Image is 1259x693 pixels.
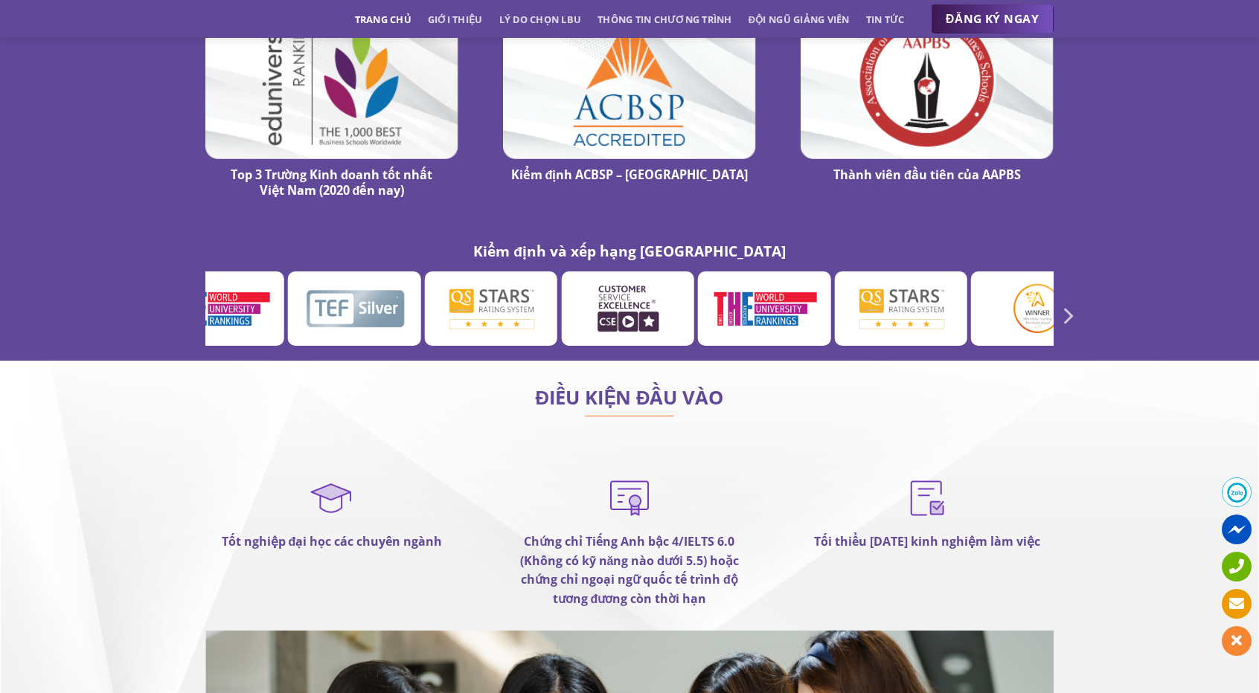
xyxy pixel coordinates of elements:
[428,6,483,33] a: Giới thiệu
[179,301,205,330] button: Previous
[585,416,674,417] img: line-lbu.jpg
[520,533,740,607] strong: Chứng chỉ Tiếng Anh bậc 4/IELTS 6.0 (Không có kỹ năng nào dưới 5.5) hoặc chứng chỉ ngoại ngữ quốc...
[355,6,411,33] a: Trang chủ
[510,167,749,183] h4: Kiểm định ACBSP – [GEOGRAPHIC_DATA]
[814,533,1040,549] strong: Tối thiểu [DATE] kinh nghiệm làm việc
[749,6,850,33] a: Đội ngũ giảng viên
[946,10,1039,28] span: ĐĂNG KÝ NGAY
[598,6,732,33] a: Thông tin chương trình
[213,167,451,199] h4: Top 3 Trường Kinh doanh tốt nhất Việt Nam (2020 đến nay)
[931,4,1054,34] a: ĐĂNG KÝ NGAY
[222,533,443,549] strong: Tốt nghiệp đại học các chuyên ngành
[205,390,1054,405] h2: ĐIỀU KIỆN ĐẦU VÀO
[499,6,582,33] a: Lý do chọn LBU
[1054,301,1080,330] button: Next
[473,241,786,261] strong: Kiểm định và xếp hạng [GEOGRAPHIC_DATA]
[866,6,905,33] a: Tin tức
[808,167,1046,183] h4: Thành viên đầu tiên của AAPBS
